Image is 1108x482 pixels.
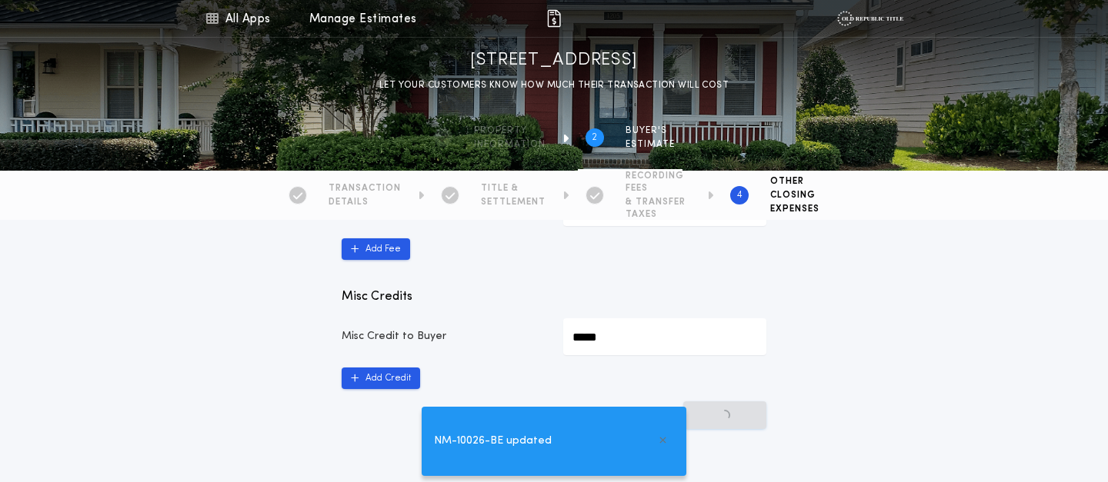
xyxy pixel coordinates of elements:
[342,367,420,389] button: Add Credit
[342,288,766,306] p: Misc Credits
[329,196,401,208] span: DETAILS
[626,125,675,137] span: BUYER'S
[626,196,690,221] span: & TRANSFER TAXES
[474,125,546,137] span: Property
[837,11,903,26] img: vs-icon
[626,138,675,151] span: ESTIMATE
[379,78,729,93] p: LET YOUR CUSTOMERS KNOW HOW MUCH THEIR TRANSACTION WILL COST
[770,175,819,188] span: OTHER
[329,182,401,194] span: TRANSACTION
[592,131,597,144] h2: 2
[737,189,743,201] h2: 4
[626,170,690,194] span: RECORDING FEES
[770,203,819,215] span: EXPENSES
[770,189,819,201] span: CLOSING
[342,329,545,344] p: Misc Credit to Buyer
[481,196,546,208] span: SETTLEMENT
[470,48,638,73] h1: [STREET_ADDRESS]
[545,9,563,28] img: img
[342,238,410,260] button: Add Fee
[474,138,546,151] span: information
[434,433,552,450] span: NM-10026-BE updated
[481,182,546,194] span: TITLE &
